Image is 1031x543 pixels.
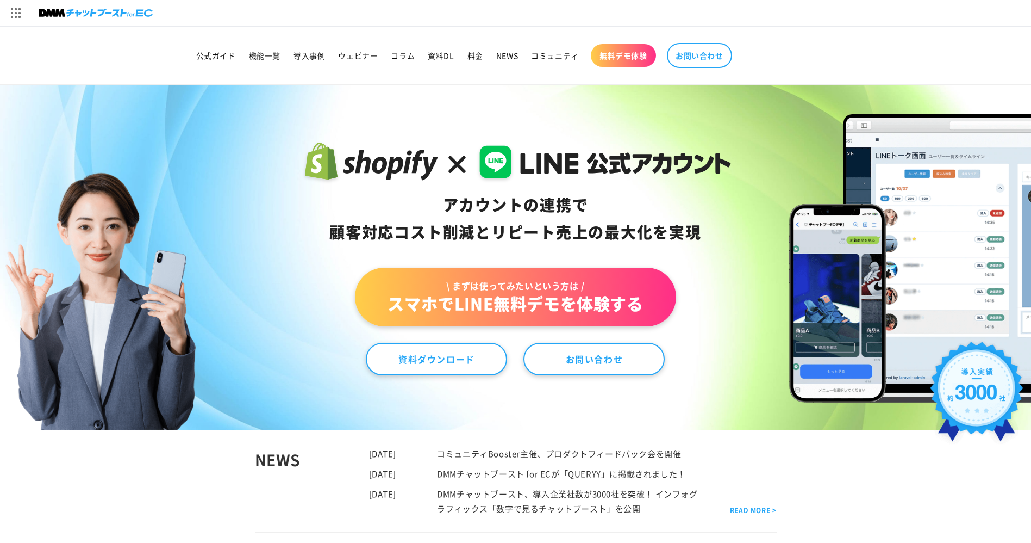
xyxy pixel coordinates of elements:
[490,44,524,67] a: NEWS
[355,268,676,326] a: \ まずは使ってみたいという方は /スマホでLINE無料デモを体験する
[388,280,643,292] span: \ まずは使ってみたいという方は /
[531,51,579,60] span: コミュニティ
[338,51,378,60] span: ウェビナー
[676,51,723,60] span: お問い合わせ
[599,51,647,60] span: 無料デモ体験
[730,504,777,516] a: READ MORE >
[467,51,483,60] span: 料金
[421,44,460,67] a: 資料DL
[242,44,287,67] a: 機能一覧
[496,51,518,60] span: NEWS
[437,468,686,479] a: DMMチャットブースト for ECが「QUERYY」に掲載されました！
[190,44,242,67] a: 公式ガイド
[591,44,656,67] a: 無料デモ体験
[437,448,681,459] a: コミュニティBooster主催、プロダクトフィードバック会を開催
[369,488,397,499] time: [DATE]
[369,468,397,479] time: [DATE]
[293,51,325,60] span: 導入事例
[369,448,397,459] time: [DATE]
[39,5,153,21] img: チャットブーストforEC
[255,446,369,516] div: NEWS
[437,488,697,514] a: DMMチャットブースト、導入企業社数が3000社を突破！ インフォグラフィックス「数字で見るチャットブースト」を公開
[196,51,236,60] span: 公式ガイド
[332,44,384,67] a: ウェビナー
[428,51,454,60] span: 資料DL
[524,44,585,67] a: コミュニティ
[523,343,665,375] a: お問い合わせ
[249,51,280,60] span: 機能一覧
[667,43,732,68] a: お問い合わせ
[461,44,490,67] a: 料金
[391,51,415,60] span: コラム
[384,44,421,67] a: コラム
[300,192,731,246] div: アカウントの連携で 顧客対応コスト削減と リピート売上の 最大化を実現
[287,44,332,67] a: 導入事例
[925,337,1028,454] img: 導入実績約3000社
[2,2,29,24] img: サービス
[366,343,507,375] a: 資料ダウンロード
